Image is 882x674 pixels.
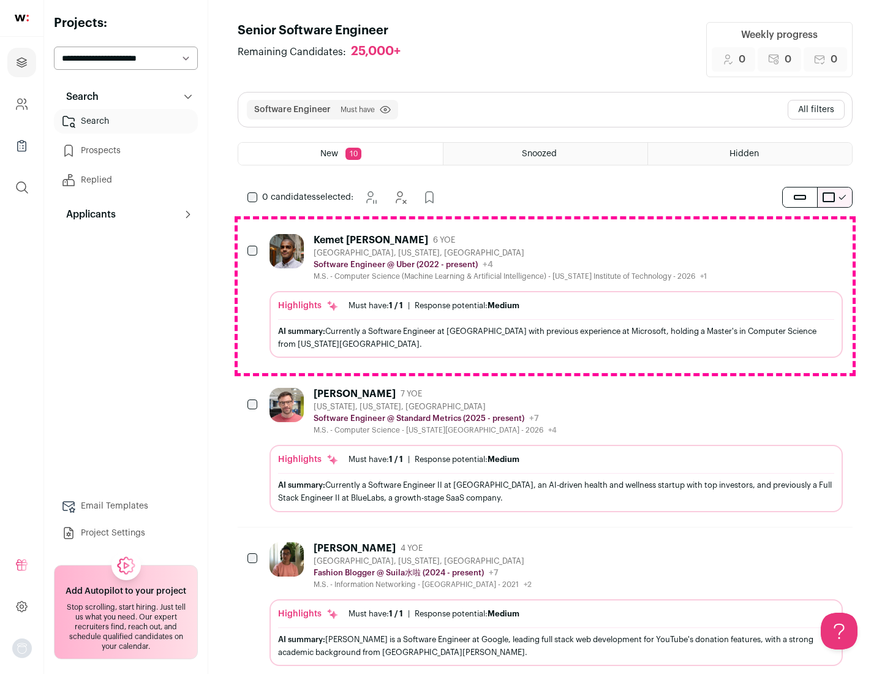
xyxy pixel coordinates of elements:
[269,542,843,666] a: [PERSON_NAME] 4 YOE [GEOGRAPHIC_DATA], [US_STATE], [GEOGRAPHIC_DATA] Fashion Blogger @ Suila水啦 (2...
[314,580,532,589] div: M.S. - Information Networking - [GEOGRAPHIC_DATA] - 2021
[433,235,455,245] span: 6 YOE
[349,609,519,619] ul: |
[278,327,325,335] span: AI summary:
[785,52,791,67] span: 0
[320,150,338,158] span: New
[548,426,557,434] span: +4
[388,185,412,210] button: Hide
[54,15,198,32] h2: Projects:
[415,609,519,619] div: Response potential:
[349,455,403,464] div: Must have:
[488,610,519,618] span: Medium
[788,100,845,119] button: All filters
[389,301,403,309] span: 1 / 1
[349,609,403,619] div: Must have:
[54,168,198,192] a: Replied
[278,608,339,620] div: Highlights
[314,402,557,412] div: [US_STATE], [US_STATE], [GEOGRAPHIC_DATA]
[314,425,557,435] div: M.S. - Computer Science - [US_STATE][GEOGRAPHIC_DATA] - 2026
[341,105,375,115] span: Must have
[417,185,442,210] button: Add to Prospects
[54,202,198,227] button: Applicants
[62,602,190,651] div: Stop scrolling, start hiring. Just tell us what you need. Our expert recruiters find, reach out, ...
[59,207,116,222] p: Applicants
[54,565,198,659] a: Add Autopilot to your project Stop scrolling, start hiring. Just tell us what you need. Our exper...
[54,109,198,134] a: Search
[54,521,198,545] a: Project Settings
[269,234,843,358] a: Kemet [PERSON_NAME] 6 YOE [GEOGRAPHIC_DATA], [US_STATE], [GEOGRAPHIC_DATA] Software Engineer @ Ub...
[443,143,647,165] a: Snoozed
[278,300,339,312] div: Highlights
[278,479,834,504] div: Currently a Software Engineer II at [GEOGRAPHIC_DATA], an AI-driven health and wellness startup w...
[278,635,325,643] span: AI summary:
[483,260,493,269] span: +4
[269,388,843,512] a: [PERSON_NAME] 7 YOE [US_STATE], [US_STATE], [GEOGRAPHIC_DATA] Software Engineer @ Standard Metric...
[254,104,331,116] button: Software Engineer
[741,28,818,42] div: Weekly progress
[12,638,32,658] button: Open dropdown
[648,143,852,165] a: Hidden
[314,271,707,281] div: M.S. - Computer Science (Machine Learning & Artificial Intelligence) - [US_STATE] Institute of Te...
[262,193,316,202] span: 0 candidates
[524,581,532,588] span: +2
[389,455,403,463] span: 1 / 1
[12,638,32,658] img: nopic.png
[314,234,428,246] div: Kemet [PERSON_NAME]
[314,388,396,400] div: [PERSON_NAME]
[314,414,524,423] p: Software Engineer @ Standard Metrics (2025 - present)
[278,481,325,489] span: AI summary:
[54,494,198,518] a: Email Templates
[349,455,519,464] ul: |
[488,455,519,463] span: Medium
[54,138,198,163] a: Prospects
[314,542,396,555] div: [PERSON_NAME]
[66,585,186,597] h2: Add Autopilot to your project
[401,543,423,553] span: 4 YOE
[262,191,353,203] span: selected:
[314,556,532,566] div: [GEOGRAPHIC_DATA], [US_STATE], [GEOGRAPHIC_DATA]
[729,150,759,158] span: Hidden
[314,568,484,578] p: Fashion Blogger @ Suila水啦 (2024 - present)
[54,85,198,109] button: Search
[269,542,304,577] img: 322c244f3187aa81024ea13e08450523775794405435f85740c15dbe0cd0baab.jpg
[238,45,346,59] span: Remaining Candidates:
[7,89,36,119] a: Company and ATS Settings
[415,301,519,311] div: Response potential:
[349,301,403,311] div: Must have:
[415,455,519,464] div: Response potential:
[278,453,339,466] div: Highlights
[349,301,519,311] ul: |
[739,52,745,67] span: 0
[358,185,383,210] button: Snooze
[7,48,36,77] a: Projects
[7,131,36,161] a: Company Lists
[15,15,29,21] img: wellfound-shorthand-0d5821cbd27db2630d0214b213865d53afaa358527fdda9d0ea32b1df1b89c2c.svg
[345,148,361,160] span: 10
[314,260,478,270] p: Software Engineer @ Uber (2022 - present)
[489,569,499,577] span: +7
[831,52,837,67] span: 0
[269,388,304,422] img: 0fb184815f518ed3bcaf4f46c87e3bafcb34ea1ec747045ab451f3ffb05d485a
[351,44,401,59] div: 25,000+
[529,414,539,423] span: +7
[278,325,834,350] div: Currently a Software Engineer at [GEOGRAPHIC_DATA] with previous experience at Microsoft, holding...
[821,613,858,649] iframe: Help Scout Beacon - Open
[59,89,99,104] p: Search
[522,150,557,158] span: Snoozed
[488,301,519,309] span: Medium
[278,633,834,659] div: [PERSON_NAME] is a Software Engineer at Google, leading full stack web development for YouTube's ...
[700,273,707,280] span: +1
[389,610,403,618] span: 1 / 1
[269,234,304,268] img: 1d26598260d5d9f7a69202d59cf331847448e6cffe37083edaed4f8fc8795bfe
[401,389,422,399] span: 7 YOE
[314,248,707,258] div: [GEOGRAPHIC_DATA], [US_STATE], [GEOGRAPHIC_DATA]
[238,22,413,39] h1: Senior Software Engineer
